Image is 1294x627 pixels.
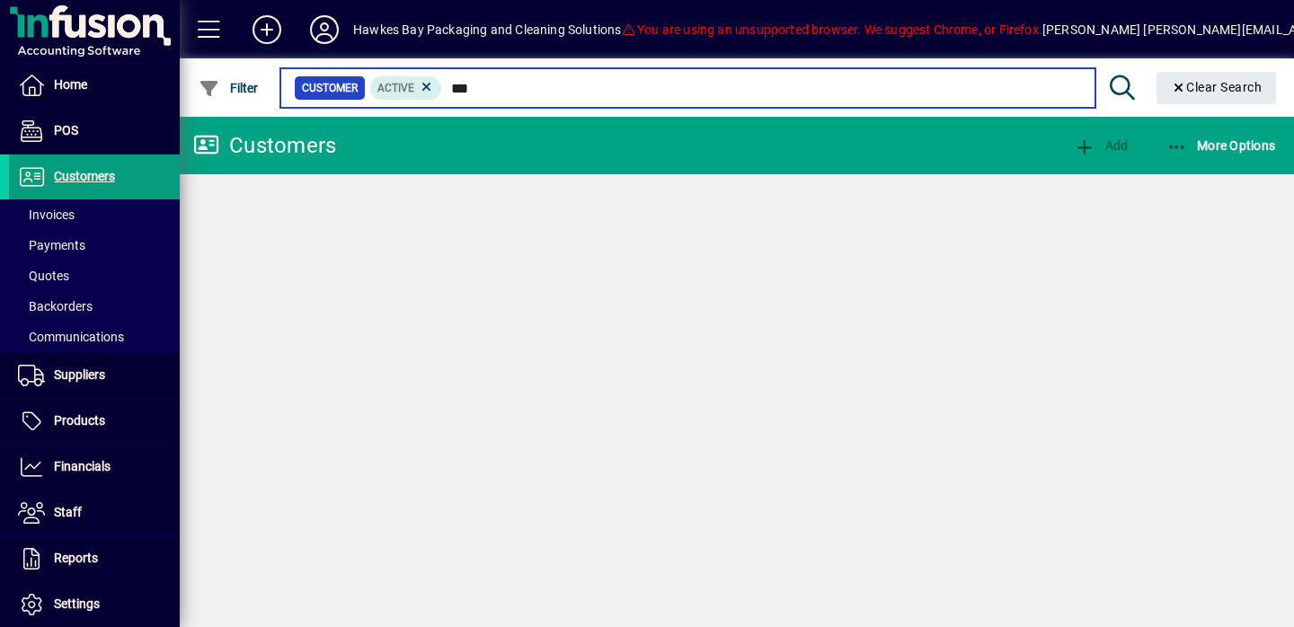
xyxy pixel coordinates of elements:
[370,76,442,100] mat-chip: Activation Status: Active
[622,22,1042,37] span: You are using an unsupported browser. We suggest Chrome, or Firefox.
[194,72,263,104] button: Filter
[9,261,180,291] a: Quotes
[199,81,259,95] span: Filter
[238,13,296,46] button: Add
[18,299,93,313] span: Backorders
[9,230,180,261] a: Payments
[9,322,180,352] a: Communications
[18,208,75,222] span: Invoices
[18,269,69,283] span: Quotes
[1069,129,1132,162] button: Add
[302,79,358,97] span: Customer
[353,15,622,44] div: Hawkes Bay Packaging and Cleaning Solutions
[18,238,85,252] span: Payments
[54,459,111,473] span: Financials
[9,445,180,490] a: Financials
[54,596,100,611] span: Settings
[1074,138,1128,153] span: Add
[296,13,353,46] button: Profile
[1166,138,1276,153] span: More Options
[193,131,336,160] div: Customers
[54,413,105,428] span: Products
[9,199,180,230] a: Invoices
[54,551,98,565] span: Reports
[9,109,180,154] a: POS
[9,63,180,108] a: Home
[1171,80,1263,94] span: Clear Search
[377,82,414,94] span: Active
[9,291,180,322] a: Backorders
[9,490,180,535] a: Staff
[1157,72,1277,104] button: Clear
[9,399,180,444] a: Products
[9,582,180,627] a: Settings
[54,367,105,382] span: Suppliers
[54,169,115,183] span: Customers
[1162,129,1281,162] button: More Options
[9,536,180,581] a: Reports
[9,353,180,398] a: Suppliers
[18,330,124,344] span: Communications
[54,123,78,137] span: POS
[54,77,87,92] span: Home
[54,505,82,519] span: Staff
